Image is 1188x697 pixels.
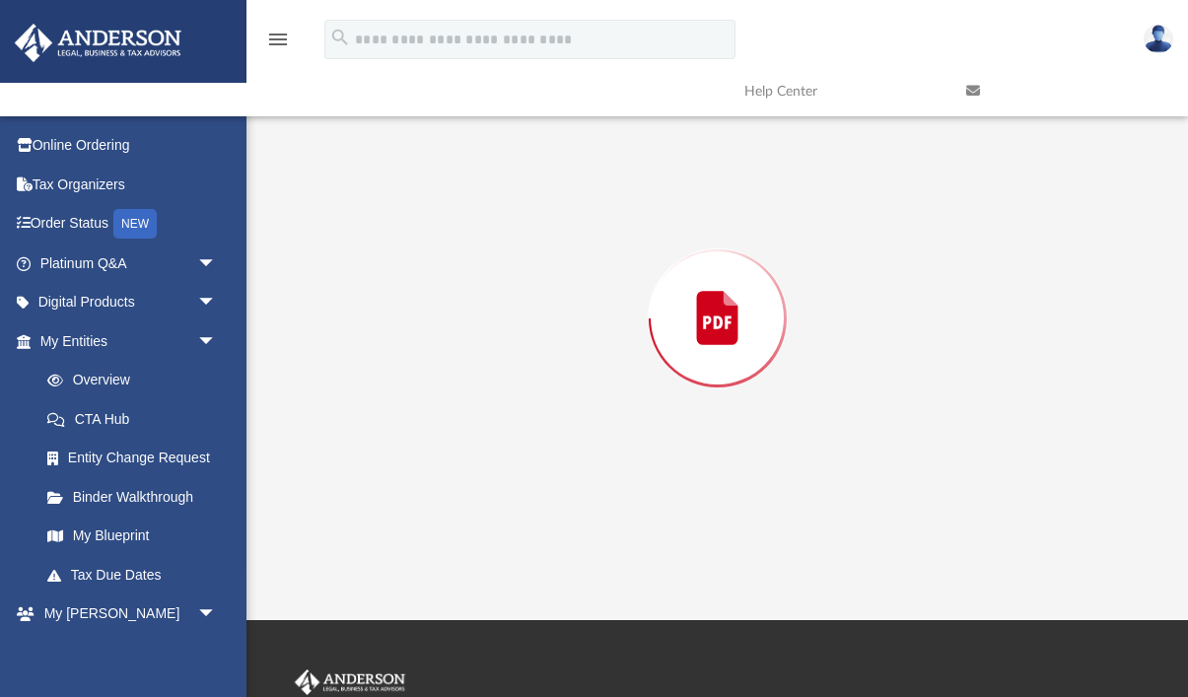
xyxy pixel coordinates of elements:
a: My [PERSON_NAME] Teamarrow_drop_down [14,594,237,658]
a: Entity Change Request [28,439,246,478]
div: Preview [294,12,1142,573]
a: Order StatusNEW [14,204,246,244]
img: Anderson Advisors Platinum Portal [291,669,409,695]
a: Tax Due Dates [28,555,246,594]
div: NEW [113,209,157,239]
i: search [329,27,351,48]
i: menu [266,28,290,51]
img: User Pic [1144,25,1173,53]
a: Binder Walkthrough [28,477,246,517]
a: My Entitiesarrow_drop_down [14,321,246,361]
a: CTA Hub [28,399,246,439]
a: Tax Organizers [14,165,246,204]
span: arrow_drop_down [197,594,237,635]
span: arrow_drop_down [197,244,237,284]
a: Digital Productsarrow_drop_down [14,283,246,322]
span: arrow_drop_down [197,321,237,362]
img: Anderson Advisors Platinum Portal [9,24,187,62]
a: Online Ordering [14,126,246,166]
a: My Blueprint [28,517,237,556]
span: arrow_drop_down [197,283,237,323]
a: Help Center [730,52,951,130]
a: menu [266,37,290,51]
a: Platinum Q&Aarrow_drop_down [14,244,246,283]
a: Overview [28,361,246,400]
